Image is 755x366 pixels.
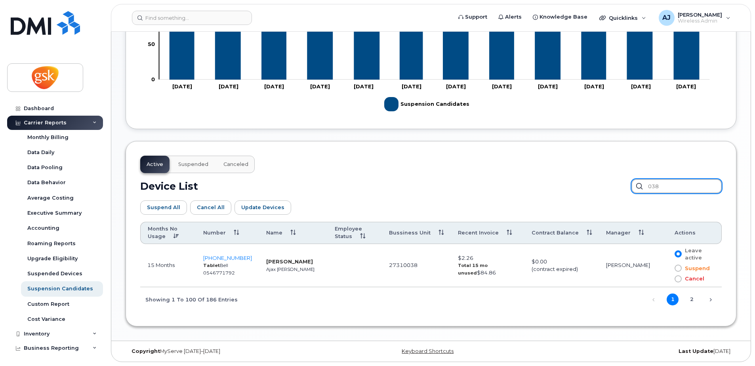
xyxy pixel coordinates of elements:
th: Contract Balance: activate to sort column ascending [524,222,599,244]
span: AJ [662,13,671,23]
span: Suspend [682,265,710,272]
strong: [PERSON_NAME] [266,258,313,265]
strong: Last Update [679,348,713,354]
tspan: [DATE] [172,83,192,90]
span: Knowledge Base [540,13,587,21]
tspan: [DATE] [402,83,421,90]
tspan: 0 [151,76,155,82]
tspan: [DATE] [446,83,466,90]
strong: Total 15 mo unused [458,263,488,276]
td: $2.26 $84.86 [451,244,524,287]
tspan: [DATE] [584,83,604,90]
tspan: 50 [148,41,155,48]
span: Cancel All [197,204,225,211]
div: MyServe [DATE]–[DATE] [126,348,329,355]
span: Canceled [223,161,248,168]
tspan: [DATE] [631,83,651,90]
a: 1 [667,294,679,305]
th: Bussiness Unit: activate to sort column ascending [382,222,451,244]
tspan: [DATE] [676,83,696,90]
a: Knowledge Base [527,9,593,25]
th: Name: activate to sort column ascending [259,222,328,244]
input: Find something... [132,11,252,25]
span: Cancel [682,275,704,282]
a: [PHONE_NUMBER] [203,255,252,261]
th: Number: activate to sort column ascending [196,222,259,244]
span: Support [465,13,487,21]
button: Suspend All [140,200,187,215]
div: [DATE] [533,348,736,355]
span: Wireless Admin [678,18,722,24]
tspan: [DATE] [310,83,330,90]
a: 2 [686,294,698,305]
a: Support [453,9,493,25]
button: Update Devices [235,200,291,215]
th: Employee Status: activate to sort column ascending [328,222,382,244]
small: Bell 0546771792 [203,263,235,276]
div: Quicklinks [594,10,652,26]
div: Avanipal Jauhal [653,10,736,26]
td: 27310038 [382,244,451,287]
span: Update Devices [241,204,284,211]
button: Cancel All [190,200,231,215]
span: Suspend All [147,204,180,211]
div: Showing 1 to 100 of 186 entries [140,292,238,306]
g: Suspension Candidates [384,94,469,114]
tspan: [DATE] [264,83,284,90]
a: Keyboard Shortcuts [402,348,454,354]
strong: Copyright [132,348,160,354]
a: Alerts [493,9,527,25]
small: Ajax [PERSON_NAME] [266,267,315,272]
a: Previous [648,294,660,306]
g: Legend [384,94,469,114]
span: Suspended [178,161,208,168]
th: Manager: activate to sort column ascending [599,222,667,244]
td: $0.00 [524,244,599,287]
th: Actions [667,222,722,244]
th: Recent Invoice: activate to sort column ascending [451,222,524,244]
span: Leave active [682,247,712,261]
tspan: [DATE] [492,83,512,90]
h2: Device List [140,180,198,192]
input: Search Device List... [631,179,722,193]
th: Months No Usage: activate to sort column ascending [140,222,196,244]
tspan: [DATE] [219,83,238,90]
tspan: [DATE] [538,83,558,90]
span: Quicklinks [609,15,638,21]
a: Next [705,294,717,306]
span: [PERSON_NAME] [678,11,722,18]
td: 15 Months [140,244,196,287]
tspan: [DATE] [354,83,374,90]
strong: Tablet [203,263,220,268]
td: [PERSON_NAME] [599,244,667,287]
span: Alerts [505,13,522,21]
span: (contract expired) [532,266,578,272]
